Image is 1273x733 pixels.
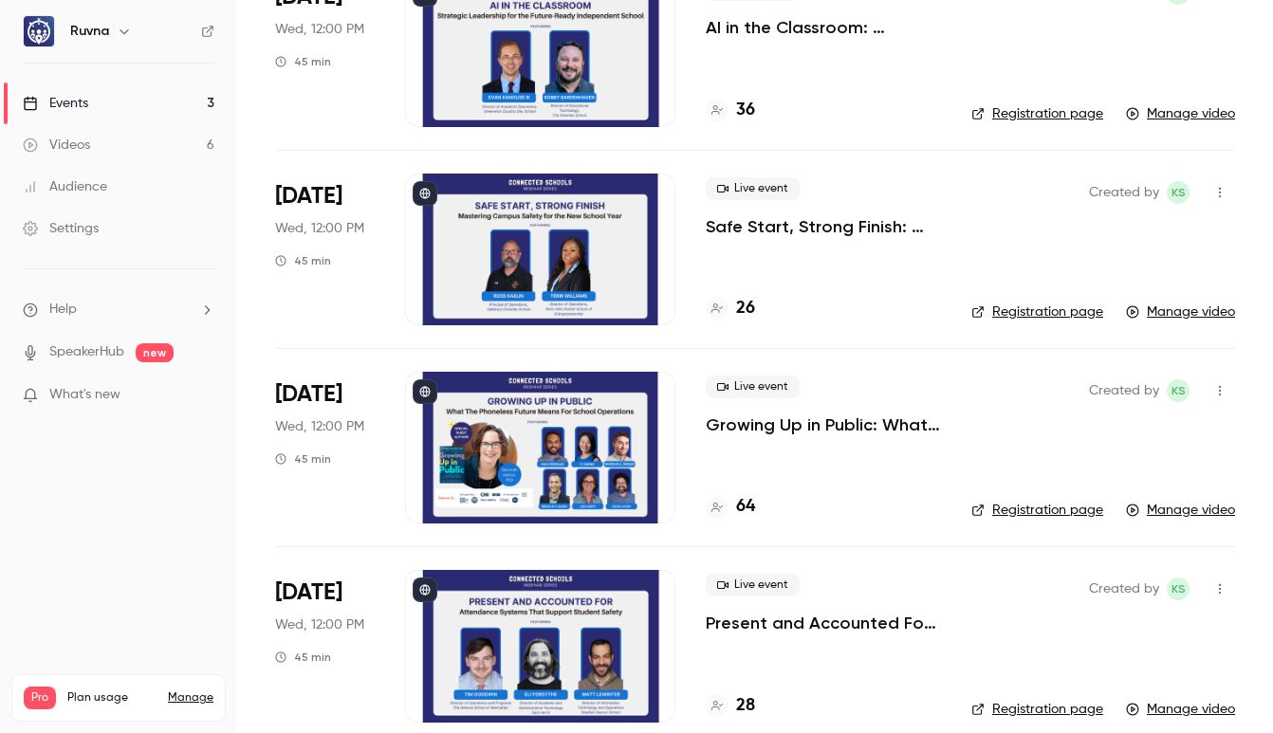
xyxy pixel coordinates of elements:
a: Manage video [1126,700,1235,719]
iframe: Noticeable Trigger [192,387,214,404]
span: Wed, 12:00 PM [275,417,364,436]
span: Wed, 12:00 PM [275,20,364,39]
a: Registration page [971,700,1103,719]
span: [DATE] [275,181,342,211]
li: help-dropdown-opener [23,300,214,320]
a: 28 [706,693,755,719]
div: Jul 23 Wed, 1:00 PM (America/New York) [275,174,375,325]
img: Ruvna [24,16,54,46]
span: Help [49,300,77,320]
div: Settings [23,219,99,238]
a: SpeakerHub [49,342,124,362]
a: 64 [706,494,755,520]
a: Registration page [971,501,1103,520]
a: Manage video [1126,302,1235,321]
div: 45 min [275,54,331,69]
span: Created by [1089,379,1159,402]
div: Videos [23,136,90,155]
span: Wed, 12:00 PM [275,615,364,634]
span: Wed, 12:00 PM [275,219,364,238]
span: Created by [1089,181,1159,204]
span: KS [1172,577,1186,600]
a: Manage [168,690,213,706]
a: Registration page [971,302,1103,321]
h4: 36 [736,98,755,123]
span: Kyra Sandness [1167,577,1190,600]
span: KS [1172,379,1186,402]
span: Live event [706,574,800,596]
span: What's new [49,385,120,405]
span: Plan usage [67,690,157,706]
a: 26 [706,296,755,321]
a: AI in the Classroom: Strategic Leadership for the Future-Ready Independent School [706,16,941,39]
h4: 26 [736,296,755,321]
span: Pro [24,687,56,709]
a: Present and Accounted For: Attendance Systems That Support Student Safety [706,612,941,634]
span: [DATE] [275,379,342,410]
span: Live event [706,177,800,200]
div: 45 min [275,650,331,665]
h4: 64 [736,494,755,520]
a: Manage video [1126,104,1235,123]
div: May 21 Wed, 1:00 PM (America/New York) [275,372,375,523]
span: Kyra Sandness [1167,379,1190,402]
div: Events [23,94,88,113]
a: 36 [706,98,755,123]
span: new [136,343,174,362]
span: KS [1172,181,1186,204]
a: Safe Start, Strong Finish: Mastering Campus Safety for the New School Year [706,215,941,238]
div: Audience [23,177,107,196]
a: Growing Up in Public: What The Phoneless Future Means For School Operations [706,413,941,436]
h4: 28 [736,693,755,719]
span: Live event [706,376,800,398]
h6: Ruvna [70,22,109,41]
a: Manage video [1126,501,1235,520]
div: 45 min [275,451,331,467]
span: Created by [1089,577,1159,600]
span: Kyra Sandness [1167,181,1190,204]
div: Apr 30 Wed, 1:00 PM (America/New York) [275,570,375,722]
a: Registration page [971,104,1103,123]
span: [DATE] [275,577,342,608]
div: 45 min [275,253,331,268]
